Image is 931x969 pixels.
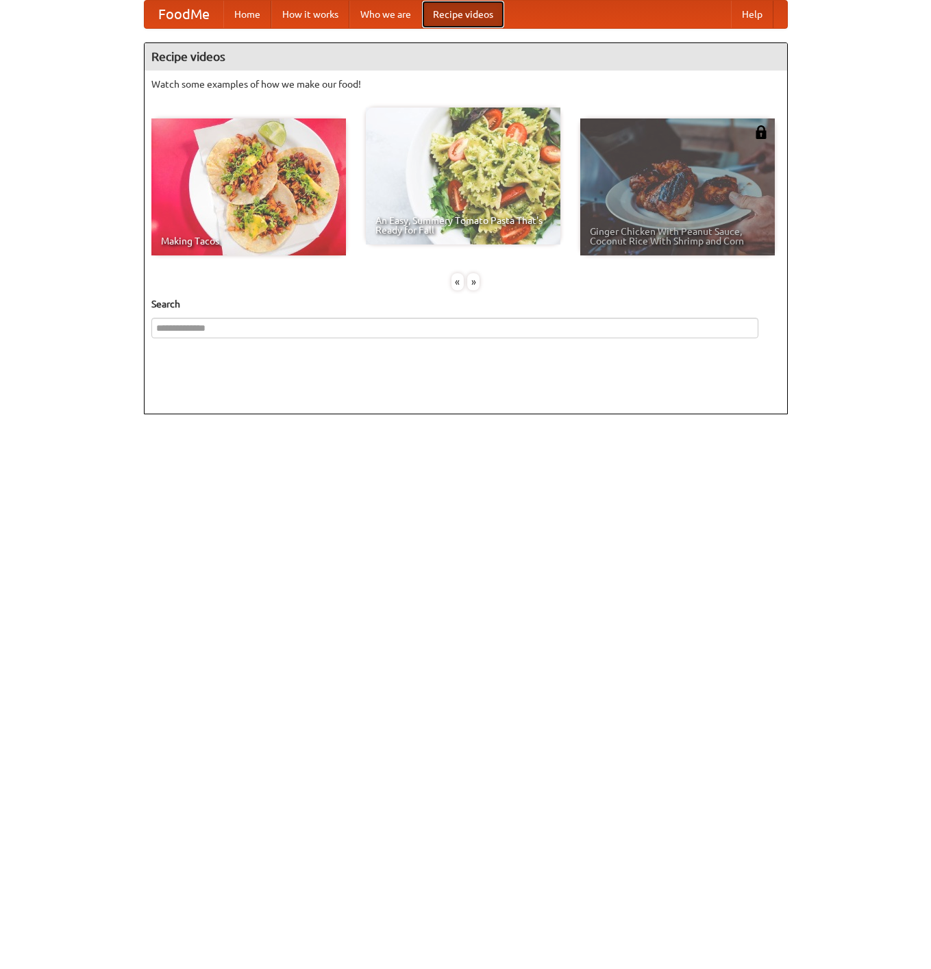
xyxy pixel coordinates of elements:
a: How it works [271,1,349,28]
div: « [451,273,464,290]
span: Making Tacos [161,236,336,246]
h5: Search [151,297,780,311]
a: FoodMe [145,1,223,28]
p: Watch some examples of how we make our food! [151,77,780,91]
a: An Easy, Summery Tomato Pasta That's Ready for Fall [366,108,560,244]
img: 483408.png [754,125,768,139]
h4: Recipe videos [145,43,787,71]
div: » [467,273,480,290]
a: Making Tacos [151,118,346,255]
a: Who we are [349,1,422,28]
a: Recipe videos [422,1,504,28]
a: Help [731,1,773,28]
a: Home [223,1,271,28]
span: An Easy, Summery Tomato Pasta That's Ready for Fall [375,216,551,235]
